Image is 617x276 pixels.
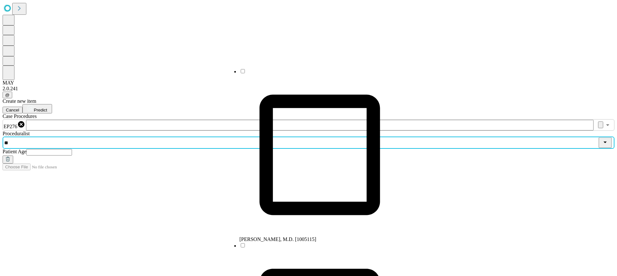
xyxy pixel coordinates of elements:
[3,86,614,92] div: 2.0.241
[3,80,614,86] div: MAY
[3,107,22,113] button: Cancel
[4,120,25,129] div: EP276
[3,92,12,98] button: @
[22,104,52,113] button: Predict
[34,108,47,112] span: Predict
[6,108,19,112] span: Cancel
[3,98,36,104] span: Create new item
[4,124,17,129] span: EP276
[3,113,37,119] span: Scheduled Procedure
[598,121,603,128] button: Clear
[3,131,30,136] span: Proceduralist
[3,149,26,154] span: Patient Age
[5,93,10,97] span: @
[599,138,612,148] button: Close
[239,236,316,242] span: [PERSON_NAME], M.D. [1005115]
[603,120,612,129] button: Open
